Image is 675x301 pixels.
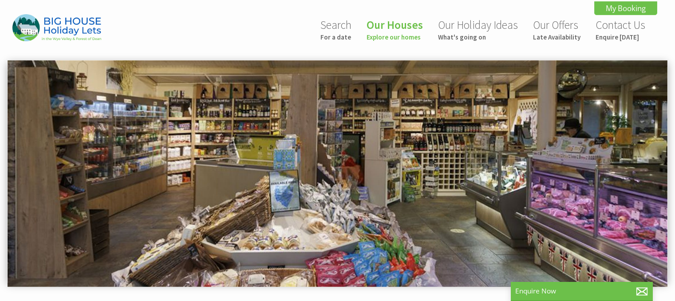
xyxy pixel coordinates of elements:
[438,33,518,41] small: What's going on
[594,1,657,15] a: My Booking
[596,33,645,41] small: Enquire [DATE]
[320,18,351,41] a: SearchFor a date
[320,33,351,41] small: For a date
[515,286,648,296] p: Enquire Now
[438,18,518,41] a: Our Holiday IdeasWhat's going on
[596,18,645,41] a: Contact UsEnquire [DATE]
[12,14,101,41] img: Big House Holiday Lets
[533,33,580,41] small: Late Availability
[367,33,423,41] small: Explore our homes
[367,18,423,41] a: Our HousesExplore our homes
[533,18,580,41] a: Our OffersLate Availability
